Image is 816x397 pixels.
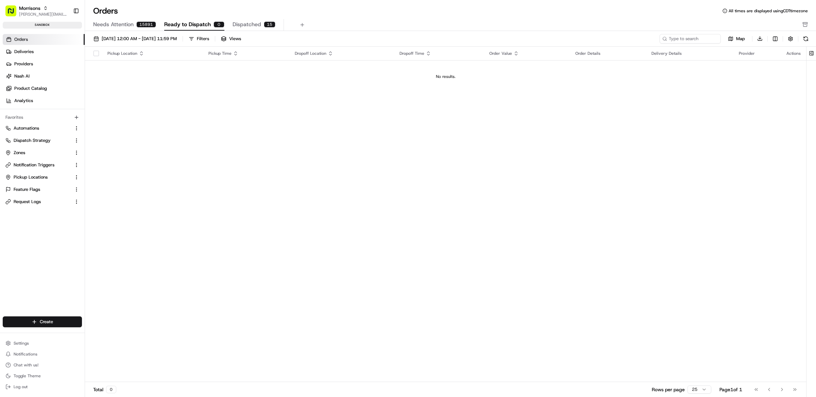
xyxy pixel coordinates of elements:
button: Morrisons[PERSON_NAME][EMAIL_ADDRESS][DOMAIN_NAME] [3,3,70,19]
img: Ami Wang [7,117,18,128]
span: Product Catalog [14,85,47,92]
a: Feature Flags [5,186,71,193]
div: Order Details [575,51,641,56]
span: [DATE] 12:00 AM - [DATE] 11:59 PM [102,36,177,42]
a: Dispatch Strategy [5,137,71,144]
a: Analytics [3,95,85,106]
button: Refresh [801,34,811,44]
div: Favorites [3,112,82,123]
span: Notifications [14,351,37,357]
button: Notifications [3,349,82,359]
div: Past conversations [7,88,46,94]
button: Zones [3,147,82,158]
a: Request Logs [5,199,71,205]
input: Clear [18,44,112,51]
button: Filters [186,34,212,44]
span: Ready to Dispatch [164,20,211,29]
span: Create [40,319,53,325]
div: 💻 [57,153,63,158]
span: Log out [14,384,28,390]
span: Automations [14,125,39,131]
span: Dispatch Strategy [14,137,51,144]
button: Morrisons [19,5,40,12]
span: Deliveries [14,49,34,55]
span: Dispatched [233,20,261,29]
div: 15 [264,21,275,28]
button: Notification Triggers [3,160,82,170]
span: Notification Triggers [14,162,54,168]
div: Total [93,386,116,393]
button: Feature Flags [3,184,82,195]
button: Settings [3,338,82,348]
img: 1736555255976-a54dd68f-1ca7-489b-9aae-adbdc363a1c4 [7,65,19,77]
button: Toggle Theme [3,371,82,381]
span: • [56,124,59,129]
div: Pickup Location [107,51,198,56]
a: Providers [3,59,85,69]
div: Order Value [489,51,564,56]
div: No results. [88,74,803,79]
button: Start new chat [116,67,124,75]
a: Nash AI [3,71,85,82]
button: Pickup Locations [3,172,82,183]
button: Chat with us! [3,360,82,370]
a: Pickup Locations [5,174,71,180]
div: Start new chat [31,65,112,72]
div: We're available if you need us! [31,72,93,77]
div: Pickup Time [208,51,284,56]
h1: Orders [93,5,118,16]
a: Powered byPylon [48,168,82,174]
button: [PERSON_NAME][EMAIL_ADDRESS][DOMAIN_NAME] [19,12,68,17]
div: Dropoff Location [295,51,388,56]
span: Analytics [14,98,33,104]
button: Views [218,34,244,44]
img: 4037041995827_4c49e92c6e3ed2e3ec13_72.png [14,65,27,77]
a: Deliveries [3,46,85,57]
button: [DATE] 12:00 AM - [DATE] 11:59 PM [90,34,180,44]
span: Pylon [68,169,82,174]
div: 0 [106,386,116,393]
span: Pickup Locations [14,174,48,180]
a: Notification Triggers [5,162,71,168]
button: See all [105,87,124,95]
div: Filters [197,36,209,42]
div: 0 [214,21,224,28]
span: Orders [14,36,28,43]
div: 15891 [136,21,156,28]
p: Welcome 👋 [7,27,124,38]
img: Nash [7,7,20,20]
a: Automations [5,125,71,131]
div: 📗 [7,153,12,158]
span: Map [736,36,745,42]
button: Automations [3,123,82,134]
span: Settings [14,341,29,346]
span: API Documentation [64,152,109,159]
span: [PERSON_NAME] [21,105,55,111]
a: Product Catalog [3,83,85,94]
span: Zones [14,150,25,156]
span: Request Logs [14,199,41,205]
button: Create [3,316,82,327]
div: Dropoff Time [400,51,479,56]
button: Request Logs [3,196,82,207]
span: Views [229,36,241,42]
span: Providers [14,61,33,67]
span: [PERSON_NAME] [21,124,55,129]
div: Provider [739,51,776,56]
a: 📗Knowledge Base [4,149,55,162]
button: Dispatch Strategy [3,135,82,146]
span: Feature Flags [14,186,40,193]
input: Type to search [660,34,721,44]
span: [DATE] [60,105,74,111]
span: Needs Attention [93,20,134,29]
a: 💻API Documentation [55,149,112,162]
a: Orders [3,34,85,45]
div: sandbox [3,22,82,29]
span: Chat with us! [14,362,38,368]
img: Tiffany Volk [7,99,18,110]
div: Actions [786,51,801,56]
button: Map [724,35,749,43]
span: Nash AI [14,73,30,79]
